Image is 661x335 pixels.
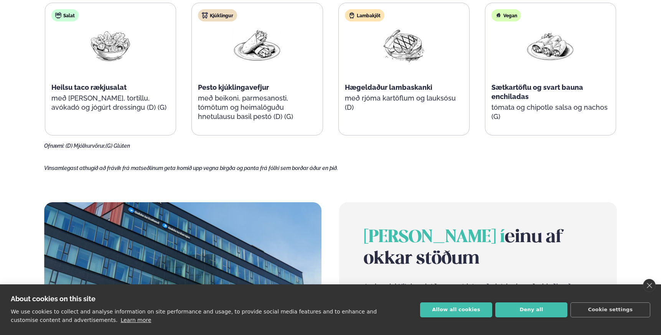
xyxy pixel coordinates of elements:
button: Cookie settings [570,302,650,317]
span: Hægeldaður lambaskanki [345,83,432,91]
p: tómata og chipotle salsa og nachos (G) [491,103,610,121]
span: Heilsu taco rækjusalat [51,83,127,91]
span: Sætkartöflu og svart bauna enchiladas [491,83,583,101]
button: Deny all [495,302,567,317]
div: Salat [51,9,79,21]
div: Vegan [491,9,521,21]
p: með rjóma kartöflum og lauksósu (D) [345,94,463,112]
p: We use cookies to collect and analyse information on site performance and usage, to provide socia... [11,309,377,323]
a: close [643,279,656,292]
img: salad.svg [55,12,61,18]
img: Enchilada.png [526,28,575,64]
span: (G) Glúten [105,143,130,149]
span: [PERSON_NAME] í [364,229,505,246]
img: Salad.png [86,28,135,63]
p: með beikoni, parmesanosti, tómötum og heimalöguðu hnetulausu basil pestó (D) (G) [198,94,316,121]
img: chicken.svg [202,12,208,18]
div: Lambakjöt [345,9,384,21]
button: Allow all cookies [420,302,492,317]
img: Beef-Meat.png [379,28,429,63]
h2: einu af okkar stöðum [364,227,592,270]
span: Ofnæmi: [44,143,64,149]
a: Learn more [120,317,151,323]
img: Lamb.svg [349,12,355,18]
strong: About cookies on this site [11,295,96,303]
div: Kjúklingur [198,9,237,21]
p: með [PERSON_NAME], tortillu, avókadó og jógúrt dressingu (D) (G) [51,94,170,112]
span: Vinsamlegast athugið að frávik frá matseðlinum geta komið upp vegna birgða og panta frá fólki sem... [44,165,338,171]
img: Vegan.svg [495,12,501,18]
span: (D) Mjólkurvörur, [66,143,105,149]
img: Wraps.png [232,28,282,63]
span: Pesto kjúklingavefjur [198,83,269,91]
